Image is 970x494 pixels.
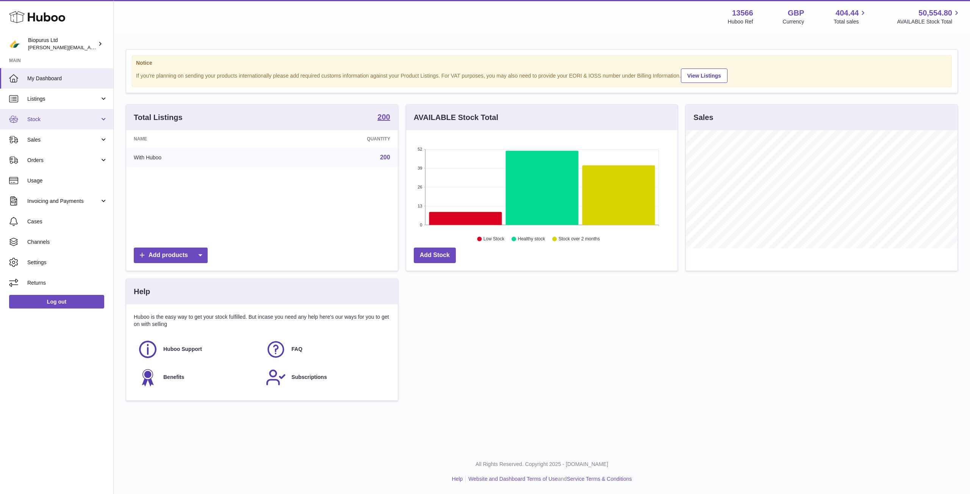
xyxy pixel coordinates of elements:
[266,339,386,360] a: FAQ
[163,346,202,353] span: Huboo Support
[126,130,269,148] th: Name
[138,367,258,388] a: Benefits
[466,475,632,483] li: and
[418,185,422,189] text: 26
[452,476,463,482] a: Help
[9,295,104,309] a: Log out
[27,75,108,82] span: My Dashboard
[27,177,108,184] span: Usage
[732,8,753,18] strong: 13566
[788,8,804,18] strong: GBP
[136,59,948,67] strong: Notice
[27,198,100,205] span: Invoicing and Payments
[918,8,952,18] span: 50,554.80
[27,238,108,246] span: Channels
[9,38,20,50] img: peter@biopurus.co.uk
[418,166,422,170] text: 39
[134,248,208,263] a: Add products
[126,148,269,167] td: With Huboo
[27,218,108,225] span: Cases
[681,69,727,83] a: View Listings
[138,339,258,360] a: Huboo Support
[559,237,600,242] text: Stock over 2 months
[120,461,964,468] p: All Rights Reserved. Copyright 2025 - [DOMAIN_NAME]
[134,313,390,328] p: Huboo is the easy way to get your stock fulfilled. But incase you need any help here's our ways f...
[380,154,390,161] a: 200
[693,112,713,123] h3: Sales
[483,237,505,242] text: Low Stock
[163,374,184,381] span: Benefits
[414,112,498,123] h3: AVAILABLE Stock Total
[27,95,100,103] span: Listings
[291,374,327,381] span: Subscriptions
[518,237,545,242] text: Healthy stock
[134,112,183,123] h3: Total Listings
[266,367,386,388] a: Subscriptions
[418,204,422,208] text: 13
[418,147,422,151] text: 52
[136,67,948,83] div: If you're planning on sending your products internationally please add required customs informati...
[134,287,150,297] h3: Help
[28,44,152,50] span: [PERSON_NAME][EMAIL_ADDRESS][DOMAIN_NAME]
[269,130,398,148] th: Quantity
[291,346,302,353] span: FAQ
[377,113,390,122] a: 200
[27,157,100,164] span: Orders
[567,476,632,482] a: Service Terms & Conditions
[414,248,456,263] a: Add Stock
[468,476,558,482] a: Website and Dashboard Terms of Use
[835,8,859,18] span: 404.44
[834,8,867,25] a: 404.44 Total sales
[27,279,108,287] span: Returns
[27,116,100,123] span: Stock
[728,18,753,25] div: Huboo Ref
[420,223,422,227] text: 0
[897,8,961,25] a: 50,554.80 AVAILABLE Stock Total
[783,18,804,25] div: Currency
[27,259,108,266] span: Settings
[28,37,96,51] div: Biopurus Ltd
[377,113,390,121] strong: 200
[834,18,867,25] span: Total sales
[897,18,961,25] span: AVAILABLE Stock Total
[27,136,100,143] span: Sales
